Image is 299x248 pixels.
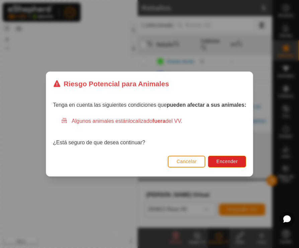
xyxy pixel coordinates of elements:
[53,102,246,108] span: Tenga en cuenta las siguientes condiciones que
[168,156,205,167] button: Cancelar
[129,118,182,124] span: localizado del VV.
[53,117,246,147] div: ¿Está seguro de que desea continuar?
[152,118,165,124] strong: fuera
[216,159,238,164] span: Encender
[53,79,169,89] div: Riesgo Potencial para Animales
[61,117,246,125] div: Algunos animales están
[176,159,197,164] span: Cancelar
[208,156,246,167] button: Encender
[167,102,246,108] strong: pueden afectar a sus animales:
